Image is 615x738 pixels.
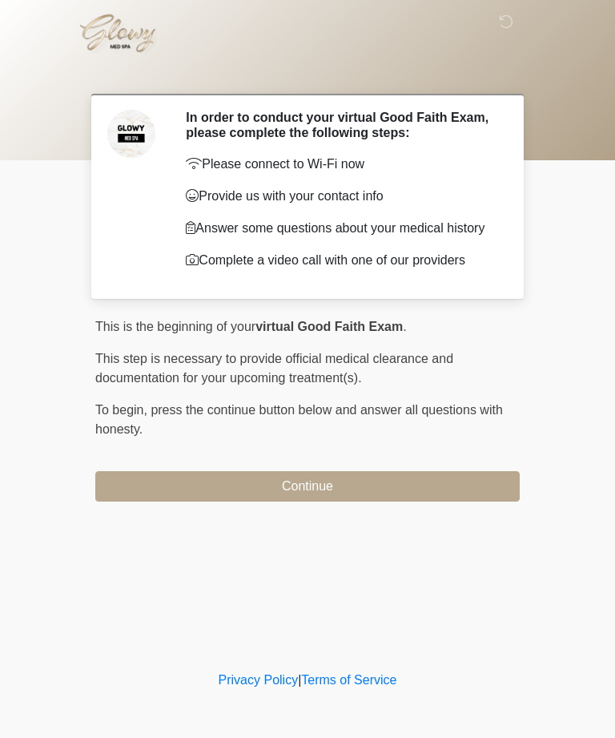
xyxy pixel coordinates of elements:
img: Glowy Med Spa Logo [79,12,157,54]
button: Continue [95,471,520,502]
p: Please connect to Wi-Fi now [186,155,496,174]
p: Answer some questions about your medical history [186,219,496,238]
h1: ‎ ‎ ‎ [83,58,532,87]
p: Provide us with your contact info [186,187,496,206]
span: . [403,320,406,333]
span: This is the beginning of your [95,320,255,333]
h2: In order to conduct your virtual Good Faith Exam, please complete the following steps: [186,110,496,140]
strong: virtual Good Faith Exam [255,320,403,333]
a: Privacy Policy [219,673,299,687]
img: Agent Avatar [107,110,155,158]
span: This step is necessary to provide official medical clearance and documentation for your upcoming ... [95,352,453,385]
a: | [298,673,301,687]
span: press the continue button below and answer all questions with honesty. [95,403,503,436]
p: Complete a video call with one of our providers [186,251,496,270]
a: Terms of Service [301,673,396,687]
span: To begin, [95,403,151,417]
